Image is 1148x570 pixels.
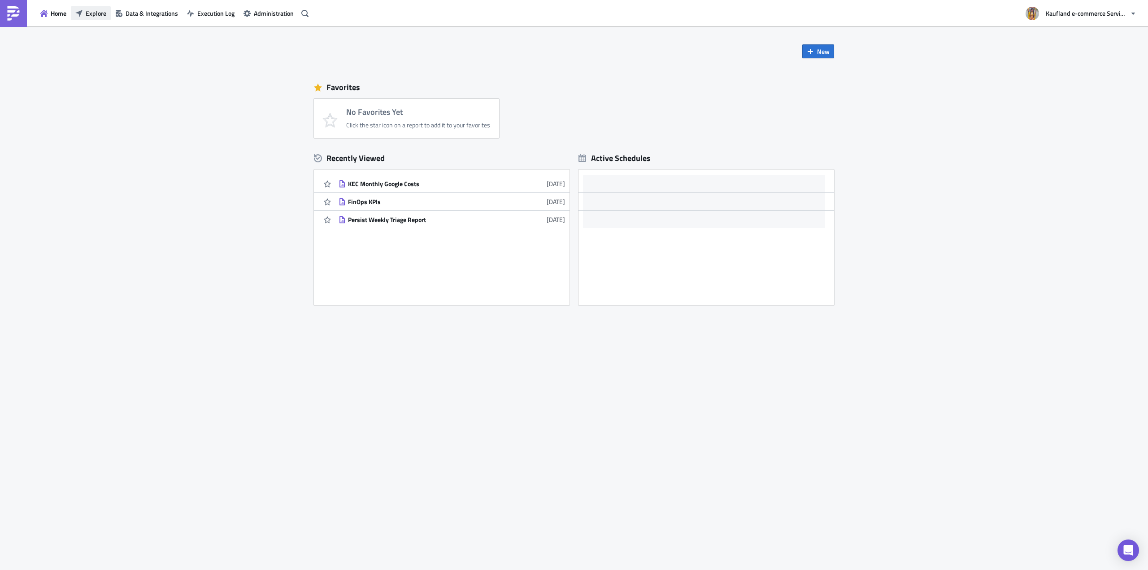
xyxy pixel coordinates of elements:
time: 2025-06-10T11:25:30Z [547,215,565,224]
div: Recently Viewed [314,152,570,165]
span: Explore [86,9,106,18]
a: KEC Monthly Google Costs[DATE] [339,175,565,192]
h4: No Favorites Yet [346,108,490,117]
button: Data & Integrations [111,6,183,20]
span: Data & Integrations [126,9,178,18]
time: 2025-06-11T09:44:13Z [547,197,565,206]
div: Persist Weekly Triage Report [348,216,505,224]
span: Administration [254,9,294,18]
span: New [817,47,830,56]
div: KEC Monthly Google Costs [348,180,505,188]
span: Execution Log [197,9,235,18]
div: FinOps KPIs [348,198,505,206]
time: 2025-07-02T08:04:53Z [547,179,565,188]
img: Avatar [1025,6,1040,21]
div: Active Schedules [578,153,651,163]
span: Kaufland e-commerce Services GmbH & Co. KG [1046,9,1126,18]
a: Persist Weekly Triage Report[DATE] [339,211,565,228]
button: Explore [71,6,111,20]
button: Execution Log [183,6,239,20]
span: Home [51,9,66,18]
div: Favorites [314,81,834,94]
div: Click the star icon on a report to add it to your favorites [346,121,490,129]
a: FinOps KPIs[DATE] [339,193,565,210]
div: Open Intercom Messenger [1118,540,1139,561]
button: New [802,44,834,58]
img: PushMetrics [6,6,21,21]
button: Administration [239,6,298,20]
button: Kaufland e-commerce Services GmbH & Co. KG [1020,4,1141,23]
button: Home [36,6,71,20]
